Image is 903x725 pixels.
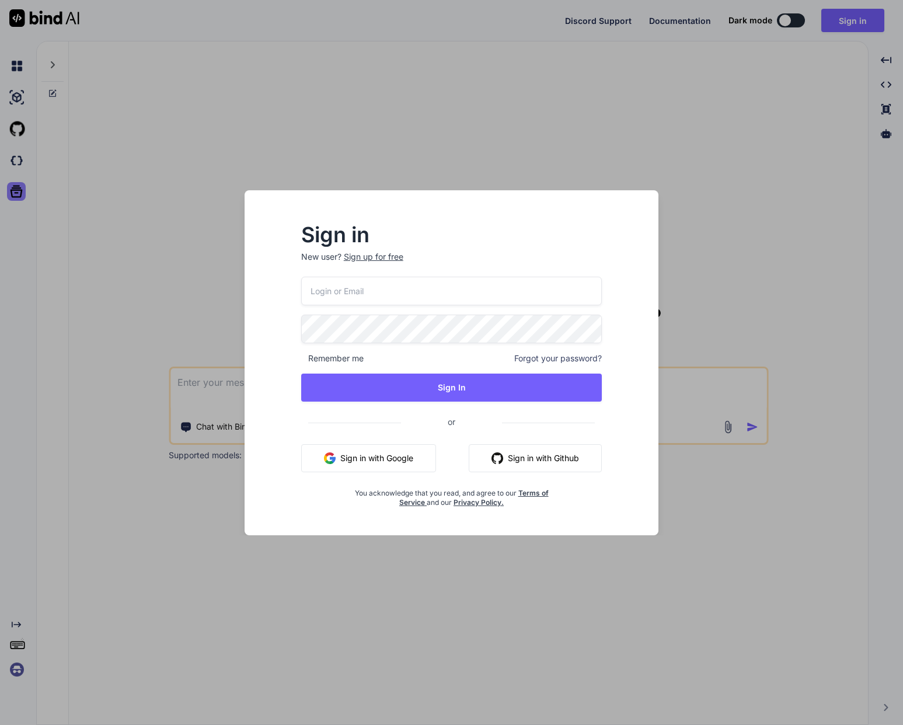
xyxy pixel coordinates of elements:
[401,407,502,436] span: or
[301,444,436,472] button: Sign in with Google
[469,444,602,472] button: Sign in with Github
[351,482,552,507] div: You acknowledge that you read, and agree to our and our
[301,225,602,244] h2: Sign in
[454,498,504,507] a: Privacy Policy.
[344,251,403,263] div: Sign up for free
[301,251,602,277] p: New user?
[514,353,602,364] span: Forgot your password?
[491,452,503,464] img: github
[301,353,364,364] span: Remember me
[324,452,336,464] img: google
[301,277,602,305] input: Login or Email
[301,374,602,402] button: Sign In
[399,489,549,507] a: Terms of Service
